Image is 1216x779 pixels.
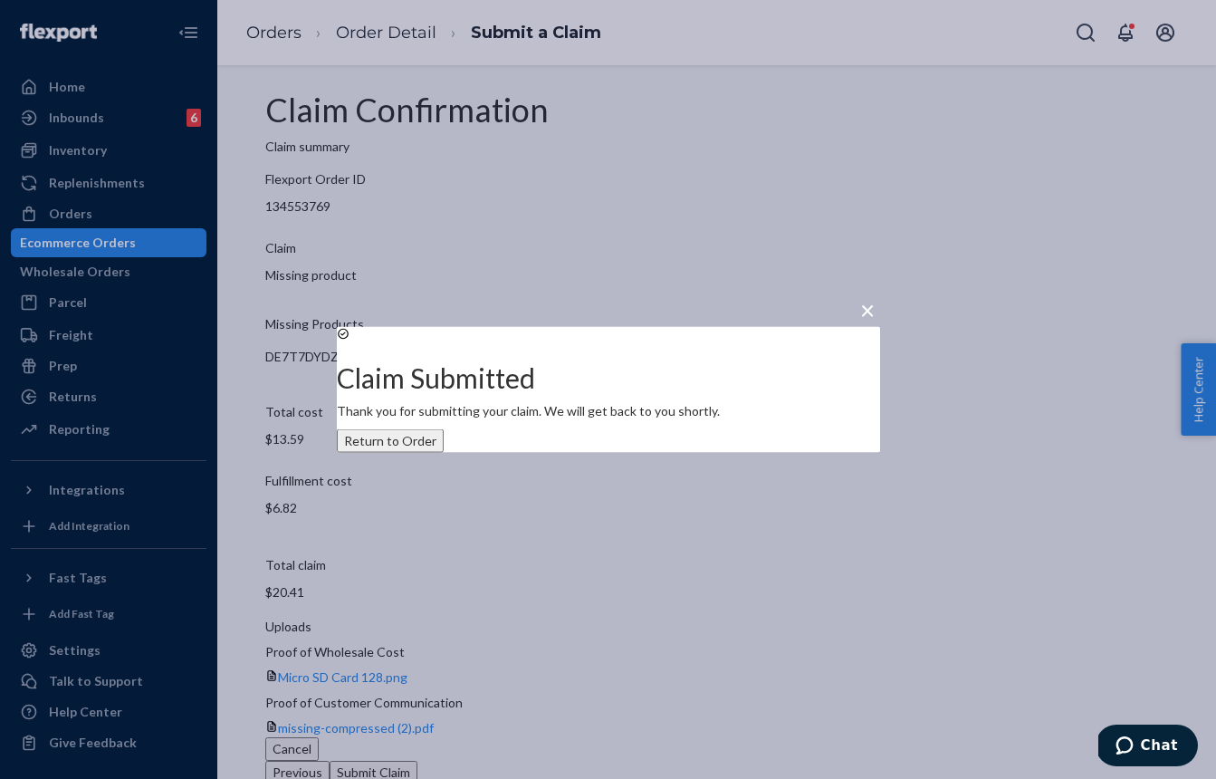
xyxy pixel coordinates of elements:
[1098,725,1198,770] iframe: Opens a widget where you can chat to one of our agents
[337,429,444,453] button: Return to Order
[337,402,880,420] p: Thank you for submitting your claim. We will get back to you shortly.
[337,363,880,393] h2: Claim Submitted
[860,294,875,325] span: ×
